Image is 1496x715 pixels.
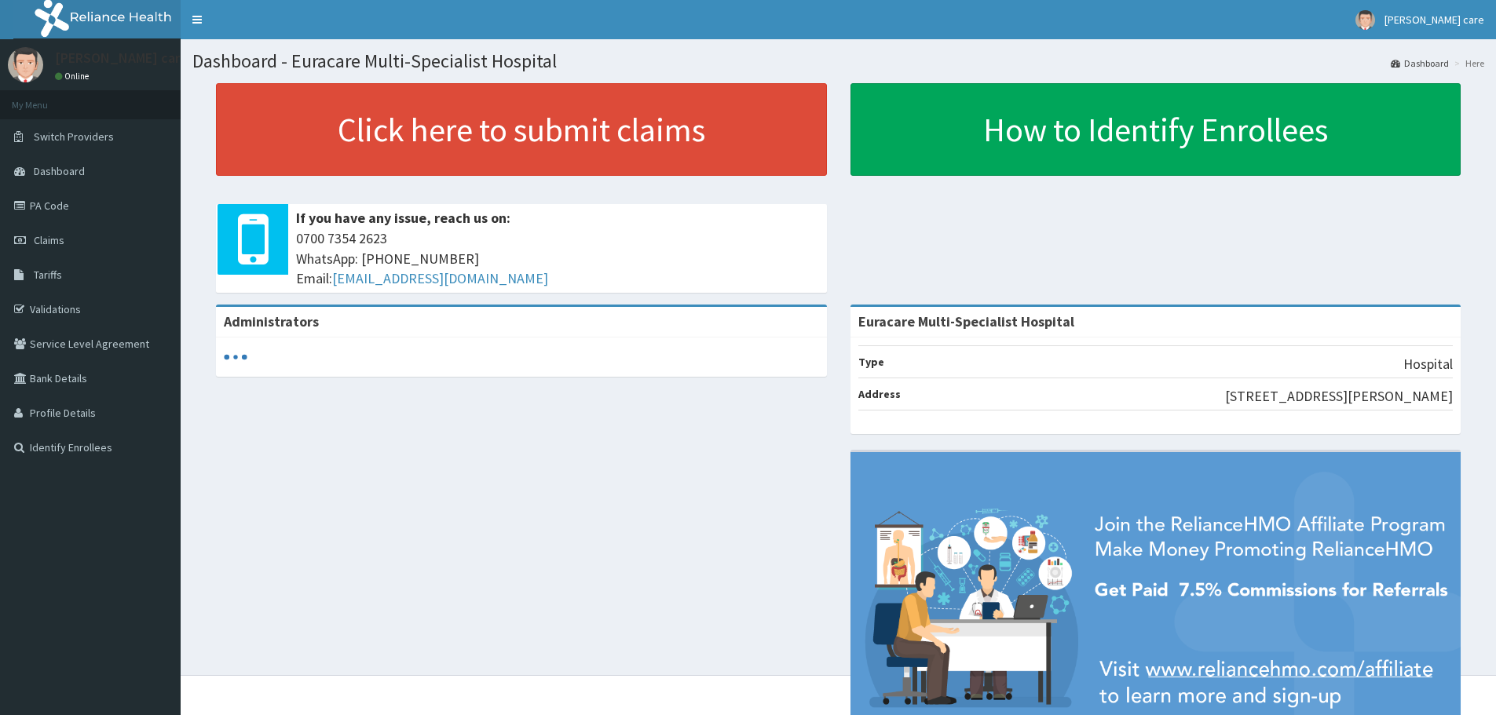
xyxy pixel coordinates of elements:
[296,209,510,227] b: If you have any issue, reach us on:
[224,345,247,369] svg: audio-loading
[858,387,901,401] b: Address
[1450,57,1484,70] li: Here
[34,233,64,247] span: Claims
[858,355,884,369] b: Type
[8,47,43,82] img: User Image
[858,312,1074,330] strong: Euracare Multi-Specialist Hospital
[1225,386,1453,407] p: [STREET_ADDRESS][PERSON_NAME]
[192,51,1484,71] h1: Dashboard - Euracare Multi-Specialist Hospital
[1403,354,1453,374] p: Hospital
[55,51,188,65] p: [PERSON_NAME] care
[332,269,548,287] a: [EMAIL_ADDRESS][DOMAIN_NAME]
[34,130,114,144] span: Switch Providers
[55,71,93,82] a: Online
[1355,10,1375,30] img: User Image
[224,312,319,330] b: Administrators
[34,164,85,178] span: Dashboard
[34,268,62,282] span: Tariffs
[850,83,1461,176] a: How to Identify Enrollees
[296,228,819,289] span: 0700 7354 2623 WhatsApp: [PHONE_NUMBER] Email:
[1384,13,1484,27] span: [PERSON_NAME] care
[1391,57,1449,70] a: Dashboard
[216,83,827,176] a: Click here to submit claims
